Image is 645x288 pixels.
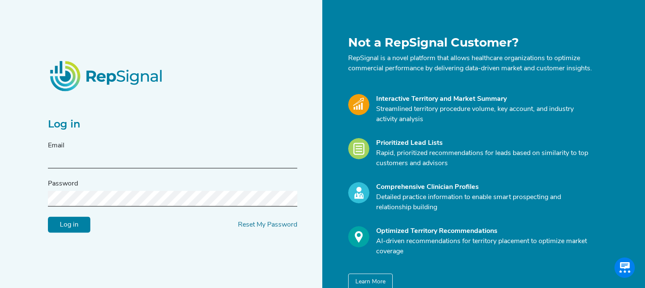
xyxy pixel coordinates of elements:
[376,148,592,169] p: Rapid, prioritized recommendations for leads based on similarity to top customers and advisors
[376,138,592,148] div: Prioritized Lead Lists
[376,94,592,104] div: Interactive Territory and Market Summary
[348,138,369,159] img: Leads_Icon.28e8c528.svg
[348,226,369,247] img: Optimize_Icon.261f85db.svg
[238,222,297,228] a: Reset My Password
[376,104,592,125] p: Streamlined territory procedure volume, key account, and industry activity analysis
[376,192,592,213] p: Detailed practice information to enable smart prospecting and relationship building
[348,36,592,50] h1: Not a RepSignal Customer?
[48,179,78,189] label: Password
[348,182,369,203] img: Profile_Icon.739e2aba.svg
[39,50,174,101] img: RepSignalLogo.20539ed3.png
[376,182,592,192] div: Comprehensive Clinician Profiles
[48,141,64,151] label: Email
[348,94,369,115] img: Market_Icon.a700a4ad.svg
[348,53,592,74] p: RepSignal is a novel platform that allows healthcare organizations to optimize commercial perform...
[48,118,297,130] h2: Log in
[376,226,592,236] div: Optimized Territory Recommendations
[48,217,90,233] input: Log in
[376,236,592,257] p: AI-driven recommendations for territory placement to optimize market coverage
